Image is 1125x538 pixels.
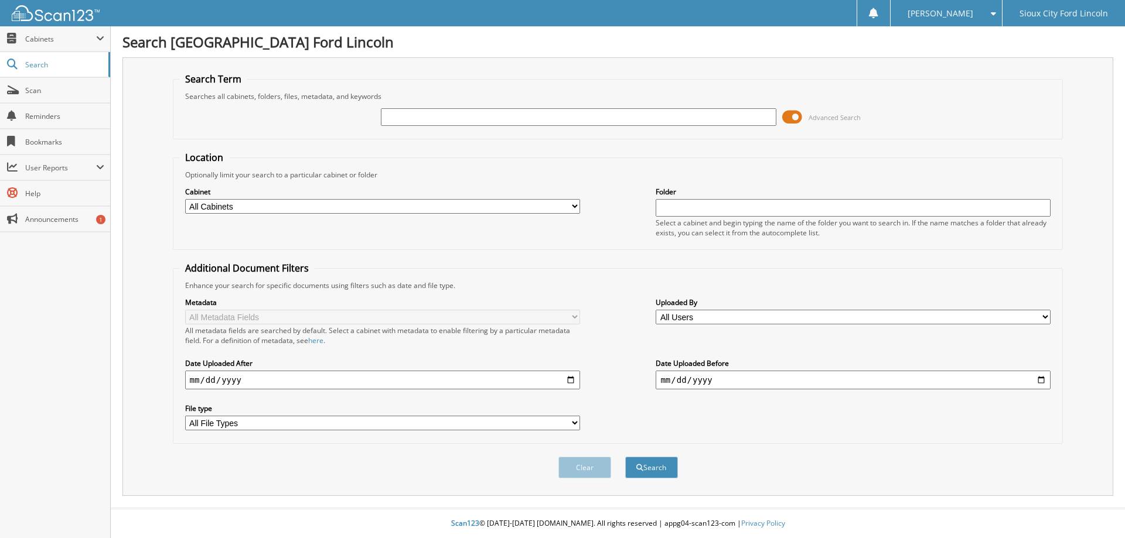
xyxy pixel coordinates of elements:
span: Help [25,189,104,198]
label: Date Uploaded After [185,358,580,368]
span: Scan [25,85,104,95]
div: All metadata fields are searched by default. Select a cabinet with metadata to enable filtering b... [185,325,580,345]
legend: Additional Document Filters [179,262,315,275]
span: Reminders [25,111,104,121]
span: Advanced Search [809,113,861,122]
img: scan123-logo-white.svg [12,5,100,21]
legend: Search Term [179,73,247,85]
label: Metadata [185,297,580,307]
div: Enhance your search for specific documents using filters such as date and file type. [179,280,1057,290]
button: Search [625,457,678,478]
button: Clear [558,457,611,478]
div: Select a cabinet and begin typing the name of the folder you want to search in. If the name match... [656,218,1051,238]
a: here [308,335,323,345]
div: © [DATE]-[DATE] [DOMAIN_NAME]. All rights reserved | appg04-scan123-com | [111,509,1125,538]
span: Scan123 [451,518,479,528]
span: Cabinets [25,34,96,44]
span: Sioux City Ford Lincoln [1020,10,1108,17]
input: start [185,371,580,389]
span: User Reports [25,163,96,173]
label: File type [185,403,580,413]
legend: Location [179,151,229,164]
span: [PERSON_NAME] [908,10,973,17]
label: Folder [656,187,1051,197]
label: Cabinet [185,187,580,197]
a: Privacy Policy [741,518,785,528]
span: Announcements [25,214,104,224]
label: Date Uploaded Before [656,358,1051,368]
label: Uploaded By [656,297,1051,307]
input: end [656,371,1051,389]
span: Bookmarks [25,137,104,147]
span: Search [25,60,103,70]
div: 1 [96,215,105,224]
h1: Search [GEOGRAPHIC_DATA] Ford Lincoln [122,32,1113,52]
div: Searches all cabinets, folders, files, metadata, and keywords [179,91,1057,101]
div: Optionally limit your search to a particular cabinet or folder [179,170,1057,180]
